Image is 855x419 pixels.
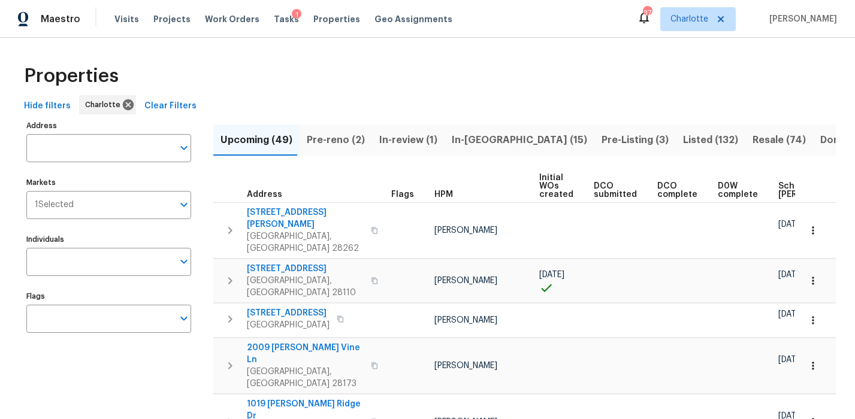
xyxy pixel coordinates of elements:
[247,207,364,230] span: [STREET_ADDRESS][PERSON_NAME]
[274,15,299,23] span: Tasks
[434,277,497,285] span: [PERSON_NAME]
[247,275,364,299] span: [GEOGRAPHIC_DATA], [GEOGRAPHIC_DATA] 28110
[247,230,364,254] span: [GEOGRAPHIC_DATA], [GEOGRAPHIC_DATA] 28262
[778,356,803,364] span: [DATE]
[539,271,564,279] span: [DATE]
[683,132,738,148] span: Listed (132)
[313,13,360,25] span: Properties
[602,132,669,148] span: Pre-Listing (3)
[26,179,191,186] label: Markets
[434,362,497,370] span: [PERSON_NAME]
[753,132,806,148] span: Resale (74)
[19,95,75,117] button: Hide filters
[247,190,282,199] span: Address
[718,182,758,199] span: D0W complete
[765,13,837,25] span: [PERSON_NAME]
[26,293,191,300] label: Flags
[247,366,364,390] span: [GEOGRAPHIC_DATA], [GEOGRAPHIC_DATA] 28173
[114,13,139,25] span: Visits
[434,316,497,324] span: [PERSON_NAME]
[247,342,364,366] span: 2009 [PERSON_NAME] Vine Ln
[292,9,301,21] div: 1
[657,182,697,199] span: DCO complete
[144,99,197,114] span: Clear Filters
[176,196,192,213] button: Open
[41,13,80,25] span: Maestro
[247,319,330,331] span: [GEOGRAPHIC_DATA]
[452,132,587,148] span: In-[GEOGRAPHIC_DATA] (15)
[778,310,803,318] span: [DATE]
[391,190,414,199] span: Flags
[539,174,573,199] span: Initial WOs created
[205,13,259,25] span: Work Orders
[307,132,365,148] span: Pre-reno (2)
[220,132,292,148] span: Upcoming (49)
[79,95,136,114] div: Charlotte
[778,220,803,229] span: [DATE]
[26,236,191,243] label: Individuals
[35,200,74,210] span: 1 Selected
[247,307,330,319] span: [STREET_ADDRESS]
[643,7,651,19] div: 37
[26,122,191,129] label: Address
[85,99,125,111] span: Charlotte
[434,226,497,235] span: [PERSON_NAME]
[140,95,201,117] button: Clear Filters
[434,190,453,199] span: HPM
[247,263,364,275] span: [STREET_ADDRESS]
[24,70,119,82] span: Properties
[374,13,452,25] span: Geo Assignments
[778,182,846,199] span: Scheduled [PERSON_NAME]
[176,253,192,270] button: Open
[670,13,708,25] span: Charlotte
[594,182,637,199] span: DCO submitted
[176,139,192,156] button: Open
[379,132,437,148] span: In-review (1)
[153,13,191,25] span: Projects
[778,271,803,279] span: [DATE]
[24,99,71,114] span: Hide filters
[176,310,192,327] button: Open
